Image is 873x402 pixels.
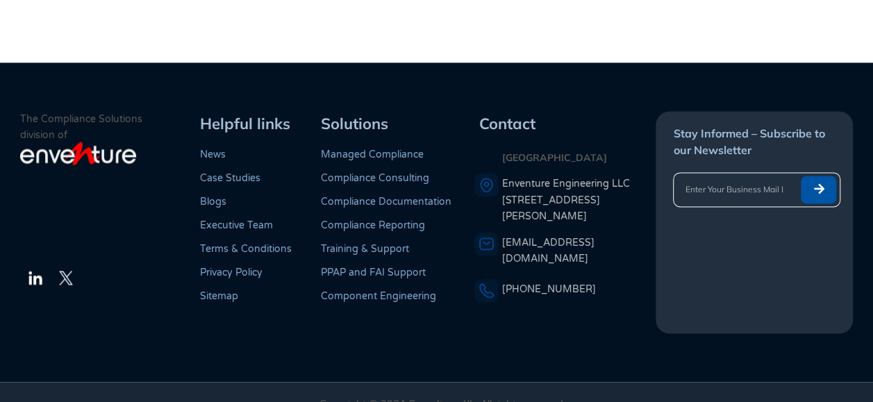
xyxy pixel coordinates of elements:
a: Training & Support [321,243,409,255]
a: [PHONE_NUMBER] [502,283,596,295]
img: enventure-light-logo_s [20,140,136,167]
a: Terms & Conditions [200,243,292,255]
img: A phone icon representing a telephone number [474,278,499,303]
a: Case Studies [200,172,260,184]
span: Helpful links [200,114,290,133]
a: Compliance Consulting [321,172,429,184]
a: News [200,149,226,160]
input: Enter Your Business Mail ID [674,176,794,203]
span: Contact [479,114,535,133]
span: Stay Informed – Subscribe to our Newsletter [673,126,824,157]
img: The Twitter Logo [59,271,73,285]
a: Sitemap [200,290,238,302]
span: Solutions [321,114,388,133]
a: Executive Team [200,219,273,231]
a: Compliance Documentation [321,196,451,208]
a: Blogs [200,196,226,208]
img: A pin icon representing a location [474,173,499,197]
strong: [GEOGRAPHIC_DATA] [502,151,607,164]
img: The LinkedIn Logo [27,269,44,286]
a: Compliance Reporting [321,219,425,231]
img: An envelope representing an email [474,232,499,256]
a: PPAP and FAI Support [321,267,426,278]
a: Privacy Policy [200,267,263,278]
p: The Compliance Solutions division of [20,111,195,143]
a: Enventure Engineering LLC[STREET_ADDRESS][PERSON_NAME] [502,176,654,224]
a: [EMAIL_ADDRESS][DOMAIN_NAME] [502,237,595,265]
a: Managed Compliance [321,149,424,160]
a: Component Engineering [321,290,436,302]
